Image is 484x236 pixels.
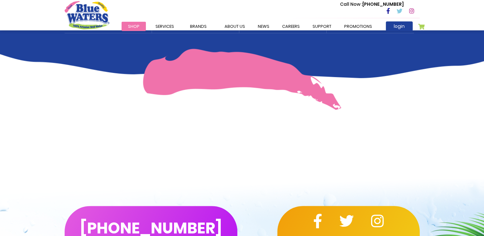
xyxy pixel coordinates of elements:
[251,22,276,31] a: News
[386,21,413,31] a: login
[338,22,378,31] a: Promotions
[128,23,139,29] span: Shop
[276,22,306,31] a: careers
[65,1,109,29] a: store logo
[306,22,338,31] a: support
[340,1,362,7] span: Call Now :
[190,23,207,29] span: Brands
[218,22,251,31] a: about us
[155,23,174,29] span: Services
[143,49,341,110] img: benefit-pink-curve.png
[340,1,404,8] p: [PHONE_NUMBER]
